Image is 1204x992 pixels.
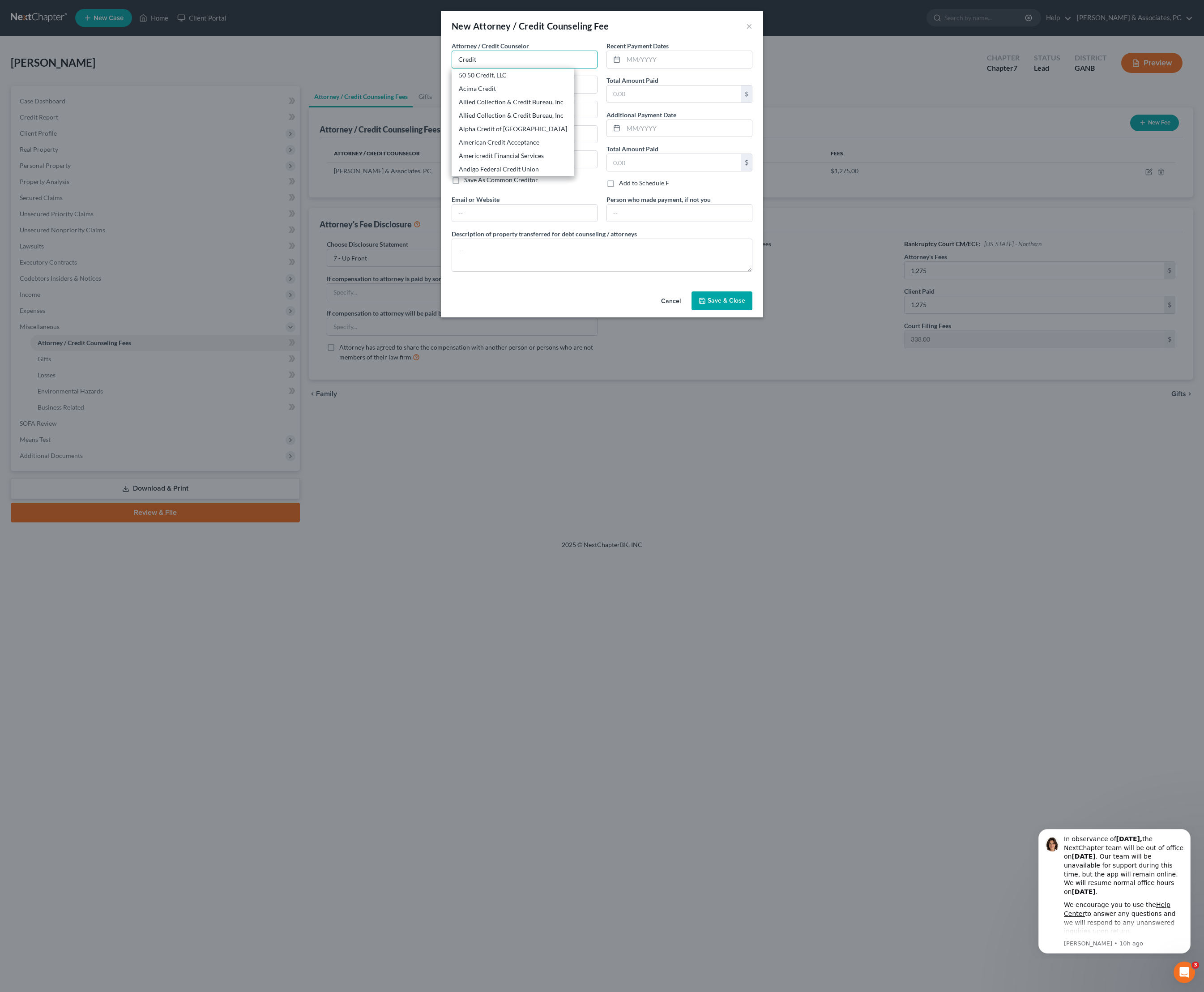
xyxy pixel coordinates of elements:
div: $ [741,86,752,103]
div: Americredit Financial Services [459,151,567,160]
div: Andigo Federal Credit Union [459,165,567,174]
iframe: Intercom notifications message [1025,784,1204,959]
span: New [452,21,471,31]
label: Person who made payment, if not you [606,195,711,204]
label: Total Amount Paid [606,76,658,85]
span: Save & Close [708,297,745,304]
input: -- [452,205,597,222]
input: 0.00 [607,86,741,103]
label: Additional Payment Date [606,110,676,120]
iframe: Intercom live chat [1174,962,1195,983]
div: Allied Collection & Credit Bureau, Inc [459,111,567,120]
label: Recent Payment Dates [606,41,669,51]
label: Email or Website [452,195,500,204]
label: Total Amount Paid [606,144,658,154]
div: $ [741,154,752,171]
label: Save As Common Creditor [464,175,538,184]
div: Alpha Credit of [GEOGRAPHIC_DATA] [459,124,567,133]
span: Attorney / Credit Counseling Fee [473,21,609,31]
button: × [746,21,752,31]
span: Attorney / Credit Counselor [452,42,529,50]
button: Save & Close [692,291,752,310]
span: 3 [1192,962,1199,969]
label: Add to Schedule F [619,179,669,188]
button: Cancel [654,292,688,310]
input: -- [607,205,752,222]
div: American Credit Acceptance [459,138,567,147]
input: MM/YYYY [623,51,752,68]
input: 0.00 [607,154,741,171]
label: Description of property transferred for debt counseling / attorneys [452,229,637,239]
div: 50 50 Credit, LLC [459,71,567,80]
input: MM/YYYY [623,120,752,137]
div: Acima Credit [459,84,567,93]
div: Allied Collection & Credit Bureau, Inc [459,98,567,107]
input: Search creditor by name... [452,51,598,68]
